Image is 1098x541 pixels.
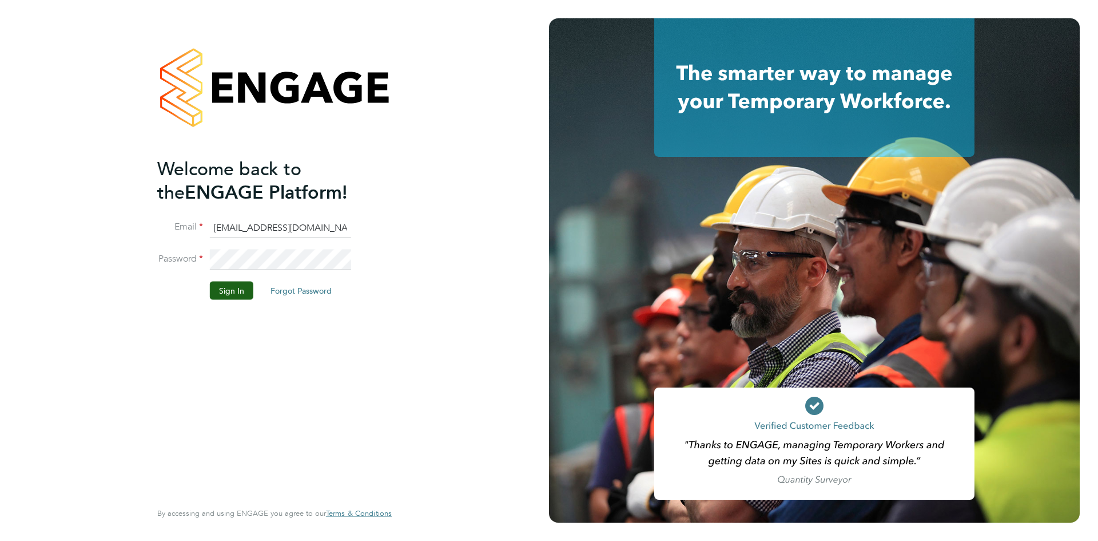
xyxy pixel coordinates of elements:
input: Enter your work email... [210,218,351,238]
button: Sign In [210,281,253,299]
a: Terms & Conditions [326,509,392,518]
button: Forgot Password [261,281,341,299]
span: By accessing and using ENGAGE you agree to our [157,508,392,518]
label: Password [157,253,203,265]
label: Email [157,221,203,233]
h2: ENGAGE Platform! [157,157,380,204]
span: Welcome back to the [157,157,301,203]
